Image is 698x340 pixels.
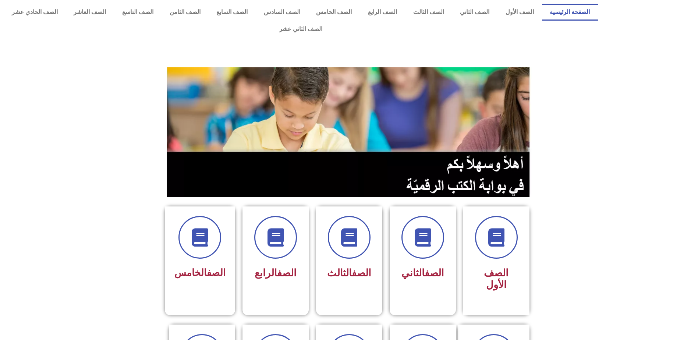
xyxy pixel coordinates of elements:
span: الرابع [255,267,297,279]
span: الثاني [401,267,444,279]
a: الصف الخامس [308,4,360,21]
a: الصف السابع [208,4,256,21]
a: الصف [277,267,297,279]
a: الصف العاشر [66,4,114,21]
a: الصف التاسع [114,4,162,21]
a: الصف [425,267,444,279]
a: الصف الثاني عشر [4,21,598,38]
span: الصف الأول [484,267,509,291]
a: الصف [352,267,371,279]
a: الصف السادس [256,4,308,21]
a: الصف الرابع [360,4,405,21]
a: الصف [207,267,226,278]
a: الصف الثامن [162,4,209,21]
a: الصف الثالث [405,4,452,21]
a: الصف الأول [497,4,542,21]
a: الصفحة الرئيسية [542,4,598,21]
span: الثالث [327,267,371,279]
a: الصف الحادي عشر [4,4,66,21]
span: الخامس [174,267,226,278]
a: الصف الثاني [452,4,497,21]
